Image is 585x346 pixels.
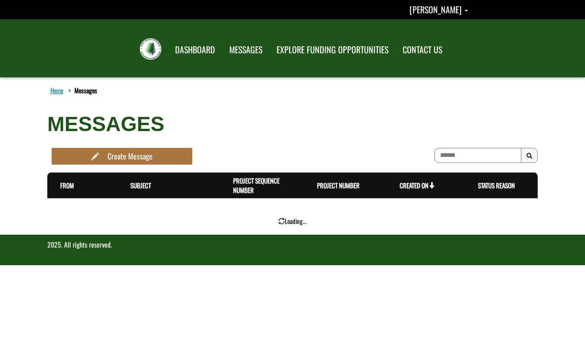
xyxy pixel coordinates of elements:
[478,181,515,190] a: Status Reason
[521,173,538,199] th: Actions
[409,3,462,16] span: [PERSON_NAME]
[400,181,435,190] a: Created On
[130,181,151,190] a: Subject
[409,3,468,16] a: Shannon Sexsmith
[434,148,521,163] input: To search on partial text, use the asterisk (*) wildcard character.
[47,113,538,136] h1: MESSAGES
[521,148,538,163] button: Search Results
[49,85,65,96] a: Home
[47,217,538,226] div: Loading...
[47,240,538,250] p: 2025
[61,239,112,250] span: . All rights reserved.
[108,151,153,162] div: Create Message
[167,37,449,61] nav: Main Navigation
[270,39,395,61] a: EXPLORE FUNDING OPPORTUNITIES
[60,181,74,190] a: From
[317,181,360,190] a: Project Number
[66,86,97,95] li: Messages
[396,39,449,61] a: CONTACT US
[140,38,161,60] img: FRIAA Submissions Portal
[169,39,222,61] a: DASHBOARD
[223,39,269,61] a: MESSAGES
[52,148,192,165] a: Create Message
[233,176,280,194] a: Project Sequence Number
